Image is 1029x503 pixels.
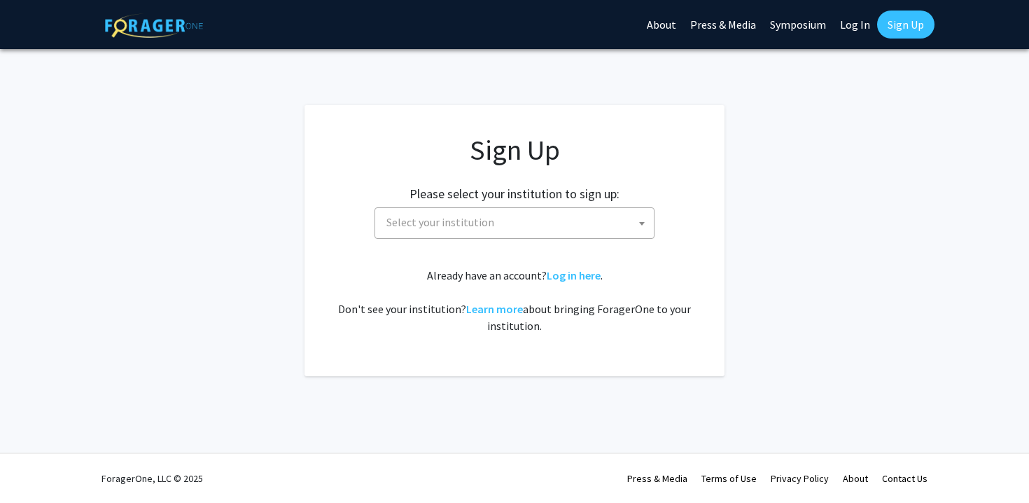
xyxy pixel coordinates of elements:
a: Sign Up [877,11,934,39]
a: About [843,472,868,485]
a: Privacy Policy [771,472,829,485]
a: Contact Us [882,472,927,485]
span: Select your institution [381,208,654,237]
h1: Sign Up [332,133,696,167]
span: Select your institution [386,215,494,229]
div: Already have an account? . Don't see your institution? about bringing ForagerOne to your institut... [332,267,696,334]
span: Select your institution [374,207,654,239]
a: Terms of Use [701,472,757,485]
a: Learn more about bringing ForagerOne to your institution [466,302,523,316]
a: Log in here [547,268,601,282]
div: ForagerOne, LLC © 2025 [101,454,203,503]
h2: Please select your institution to sign up: [409,186,619,202]
a: Press & Media [627,472,687,485]
img: ForagerOne Logo [105,13,203,38]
